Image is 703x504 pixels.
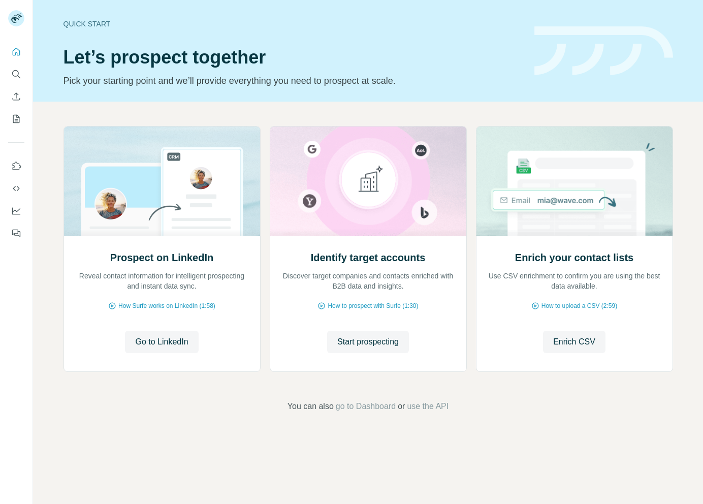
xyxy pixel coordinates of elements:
[8,87,24,106] button: Enrich CSV
[487,271,662,291] p: Use CSV enrichment to confirm you are using the best data available.
[476,127,673,236] img: Enrich your contact lists
[541,301,617,310] span: How to upload a CSV (2:59)
[110,250,213,265] h2: Prospect on LinkedIn
[553,336,595,348] span: Enrich CSV
[336,400,396,413] button: go to Dashboard
[63,19,522,29] div: Quick start
[337,336,399,348] span: Start prospecting
[63,74,522,88] p: Pick your starting point and we’ll provide everything you need to prospect at scale.
[534,26,673,76] img: banner
[327,331,409,353] button: Start prospecting
[407,400,449,413] button: use the API
[63,127,261,236] img: Prospect on LinkedIn
[287,400,334,413] span: You can also
[8,224,24,242] button: Feedback
[63,47,522,68] h1: Let’s prospect together
[270,127,467,236] img: Identify target accounts
[311,250,426,265] h2: Identify target accounts
[543,331,605,353] button: Enrich CSV
[8,43,24,61] button: Quick start
[515,250,633,265] h2: Enrich your contact lists
[74,271,250,291] p: Reveal contact information for intelligent prospecting and instant data sync.
[135,336,188,348] span: Go to LinkedIn
[118,301,215,310] span: How Surfe works on LinkedIn (1:58)
[8,110,24,128] button: My lists
[280,271,456,291] p: Discover target companies and contacts enriched with B2B data and insights.
[328,301,418,310] span: How to prospect with Surfe (1:30)
[8,157,24,175] button: Use Surfe on LinkedIn
[8,179,24,198] button: Use Surfe API
[398,400,405,413] span: or
[8,202,24,220] button: Dashboard
[125,331,198,353] button: Go to LinkedIn
[8,65,24,83] button: Search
